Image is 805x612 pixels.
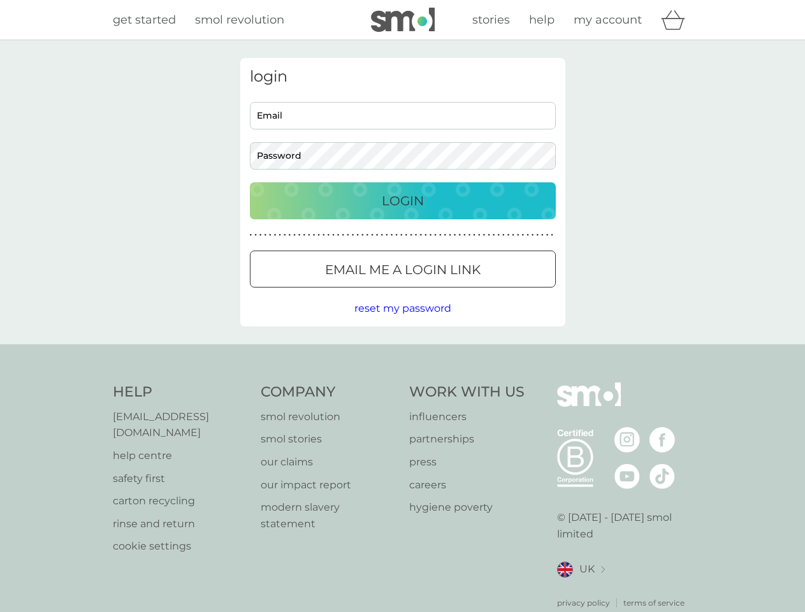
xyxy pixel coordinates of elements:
[557,597,610,609] a: privacy policy
[463,232,466,238] p: ●
[113,516,249,532] a: rinse and return
[347,232,349,238] p: ●
[493,232,495,238] p: ●
[526,232,529,238] p: ●
[405,232,408,238] p: ●
[250,182,556,219] button: Login
[376,232,379,238] p: ●
[488,232,490,238] p: ●
[381,232,383,238] p: ●
[317,232,320,238] p: ●
[507,232,510,238] p: ●
[517,232,519,238] p: ●
[546,232,549,238] p: ●
[614,427,640,453] img: visit the smol Instagram page
[289,232,291,238] p: ●
[409,454,525,470] p: press
[113,382,249,402] h4: Help
[430,232,432,238] p: ●
[264,232,266,238] p: ●
[472,13,510,27] span: stories
[261,454,396,470] a: our claims
[386,232,388,238] p: ●
[342,232,344,238] p: ●
[444,232,447,238] p: ●
[274,232,277,238] p: ●
[419,232,422,238] p: ●
[409,499,525,516] a: hygiene poverty
[458,232,461,238] p: ●
[261,499,396,532] a: modern slavery statement
[382,191,424,211] p: Login
[250,68,556,86] h3: login
[279,232,281,238] p: ●
[409,409,525,425] p: influencers
[409,382,525,402] h4: Work With Us
[113,538,249,555] a: cookie settings
[395,232,398,238] p: ●
[250,232,252,238] p: ●
[337,232,340,238] p: ●
[574,13,642,27] span: my account
[113,470,249,487] a: safety first
[269,232,272,238] p: ●
[502,232,505,238] p: ●
[332,232,335,238] p: ●
[113,13,176,27] span: get started
[293,232,296,238] p: ●
[298,232,301,238] p: ●
[661,7,693,33] div: basket
[454,232,456,238] p: ●
[113,448,249,464] a: help centre
[354,300,451,317] button: reset my password
[400,232,403,238] p: ●
[323,232,325,238] p: ●
[113,493,249,509] p: carton recycling
[261,431,396,448] a: smol stories
[468,232,471,238] p: ●
[574,11,642,29] a: my account
[308,232,310,238] p: ●
[325,259,481,280] p: Email me a login link
[497,232,500,238] p: ●
[579,561,595,578] span: UK
[303,232,305,238] p: ●
[261,382,396,402] h4: Company
[328,232,330,238] p: ●
[472,11,510,29] a: stories
[366,232,369,238] p: ●
[391,232,393,238] p: ●
[361,232,364,238] p: ●
[557,382,621,426] img: smol
[410,232,412,238] p: ●
[371,232,373,238] p: ●
[557,509,693,542] p: © [DATE] - [DATE] smol limited
[557,562,573,578] img: UK flag
[483,232,486,238] p: ●
[354,302,451,314] span: reset my password
[649,463,675,489] img: visit the smol Tiktok page
[409,431,525,448] p: partnerships
[113,11,176,29] a: get started
[614,463,640,489] img: visit the smol Youtube page
[195,11,284,29] a: smol revolution
[434,232,437,238] p: ●
[541,232,544,238] p: ●
[601,566,605,573] img: select a new location
[623,597,685,609] a: terms of service
[449,232,451,238] p: ●
[195,13,284,27] span: smol revolution
[261,477,396,493] a: our impact report
[371,8,435,32] img: smol
[409,477,525,493] a: careers
[473,232,475,238] p: ●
